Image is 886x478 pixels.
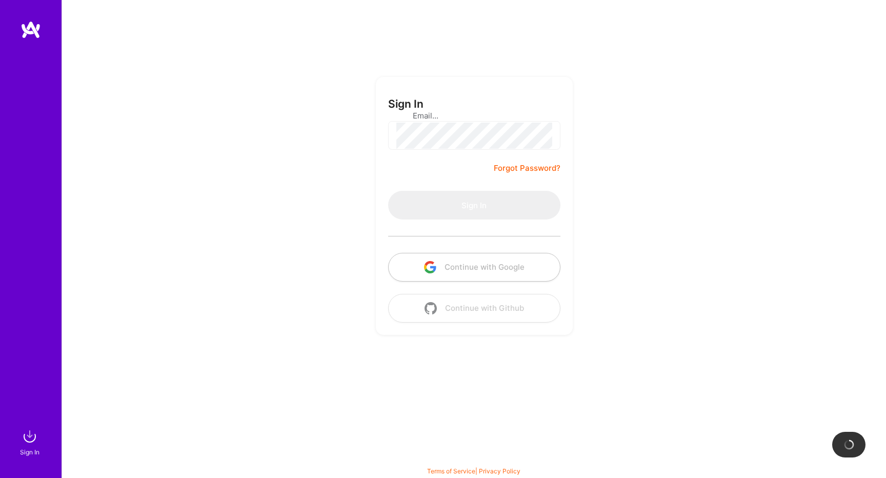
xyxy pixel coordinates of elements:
[388,191,560,220] button: Sign In
[62,447,886,473] div: © 2025 ATeams Inc., All rights reserved.
[388,97,424,110] h3: Sign In
[479,467,520,475] a: Privacy Policy
[427,467,475,475] a: Terms of Service
[427,467,520,475] span: |
[425,302,437,314] img: icon
[413,103,536,129] input: Email...
[844,440,854,450] img: loading
[424,261,436,273] img: icon
[19,426,40,447] img: sign in
[388,253,560,282] button: Continue with Google
[20,447,39,457] div: Sign In
[494,162,560,174] a: Forgot Password?
[21,21,41,39] img: logo
[388,294,560,323] button: Continue with Github
[22,426,40,457] a: sign inSign In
